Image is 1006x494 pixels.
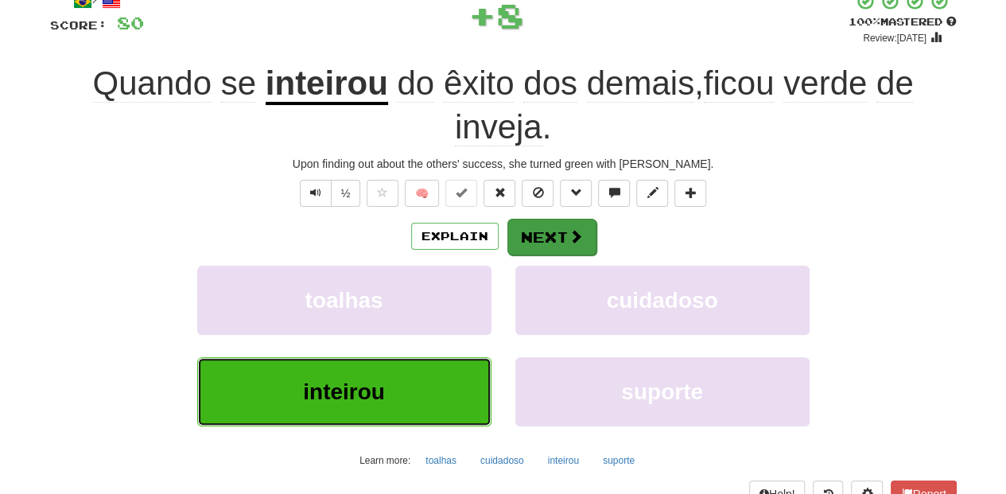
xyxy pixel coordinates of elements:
div: Upon finding out about the others' success, she turned green with [PERSON_NAME]. [50,156,957,172]
span: demais [587,64,694,103]
span: 100 % [849,15,880,28]
button: Edit sentence (alt+d) [636,180,668,207]
button: Next [507,219,596,255]
span: inveja [455,108,542,146]
div: Mastered [849,15,957,29]
button: inteirou [539,449,588,473]
button: toalhas [417,449,465,473]
span: Score: [50,18,107,32]
button: Explain [411,223,499,250]
span: 80 [117,13,144,33]
button: cuidadoso [472,449,533,473]
span: ficou [704,64,775,103]
button: cuidadoso [515,266,810,335]
span: , . [388,64,914,146]
button: toalhas [197,266,491,335]
button: Reset to 0% Mastered (alt+r) [484,180,515,207]
span: se [221,64,256,103]
span: dos [523,64,577,103]
button: 🧠 [405,180,439,207]
button: Discuss sentence (alt+u) [598,180,630,207]
button: Set this sentence to 100% Mastered (alt+m) [445,180,477,207]
u: inteirou [266,64,388,105]
span: suporte [621,379,703,404]
button: Grammar (alt+g) [560,180,592,207]
button: suporte [515,357,810,426]
span: inteirou [303,379,385,404]
button: suporte [594,449,643,473]
button: Play sentence audio (ctl+space) [300,180,332,207]
button: Add to collection (alt+a) [674,180,706,207]
div: Text-to-speech controls [297,180,361,207]
span: cuidadoso [606,288,717,313]
span: Quando [93,64,212,103]
span: verde [783,64,867,103]
small: Learn more: [359,455,410,466]
span: êxito [444,64,515,103]
small: Review: [DATE] [863,33,926,44]
span: do [397,64,434,103]
span: toalhas [305,288,383,313]
button: ½ [331,180,361,207]
span: de [876,64,914,103]
button: Favorite sentence (alt+f) [367,180,398,207]
button: Ignore sentence (alt+i) [522,180,553,207]
button: inteirou [197,357,491,426]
